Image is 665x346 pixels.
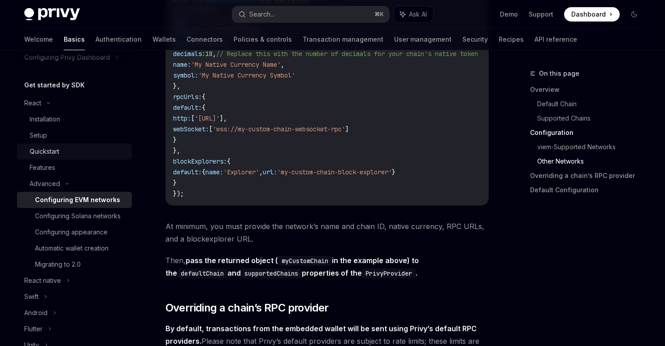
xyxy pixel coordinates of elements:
span: name: [173,61,191,69]
span: }, [173,82,180,90]
span: 'wss://my-custom-chain-websocket-rpc' [213,125,345,133]
a: Other Networks [537,154,648,169]
div: Flutter [24,324,43,334]
a: Configuring appearance [17,224,132,240]
div: Setup [30,130,47,141]
span: blockExplorers: [173,157,227,165]
strong: pass the returned object ( in the example above) to the and properties of the . [165,256,419,277]
span: webSocket: [173,125,209,133]
span: On this page [539,68,579,79]
span: [ [209,125,213,133]
a: viem-Supported Networks [537,140,648,154]
span: }); [173,190,184,198]
a: API reference [535,29,577,50]
span: name: [205,168,223,176]
span: Overriding a chain’s RPC provider [165,301,329,315]
button: Ask AI [394,6,433,22]
span: At minimum, you must provide the network’s name and chain ID, native currency, RPC URLs, and a bl... [165,220,489,245]
span: default: [173,168,202,176]
code: supportedChains [241,268,302,278]
div: Configuring appearance [35,227,108,238]
code: PrivyProvider [362,268,416,278]
div: Configuring Solana networks [35,211,121,221]
a: Migrating to 2.0 [17,256,132,272]
span: { [202,93,205,101]
a: Supported Chains [537,111,648,125]
a: Default Configuration [530,183,648,197]
span: 18 [205,50,213,58]
span: http: [173,114,191,122]
span: ], [220,114,227,122]
img: dark logo [24,8,80,21]
div: React native [24,275,61,286]
span: { [202,168,205,176]
span: { [227,157,230,165]
a: Automatic wallet creation [17,240,132,256]
strong: By default, transactions from the embedded wallet will be sent using Privy’s default RPC providers. [165,324,477,346]
a: Configuring Solana networks [17,208,132,224]
code: defaultChain [177,268,227,278]
a: Welcome [24,29,53,50]
a: Support [529,10,553,19]
a: Demo [500,10,518,19]
span: } [392,168,396,176]
span: decimals: [173,50,205,58]
a: Wallets [152,29,176,50]
a: Connectors [187,29,223,50]
span: '[URL]' [195,114,220,122]
span: ] [345,125,349,133]
a: Transaction management [303,29,383,50]
a: Authentication [96,29,142,50]
span: url: [263,168,277,176]
a: Installation [17,111,132,127]
div: Automatic wallet creation [35,243,109,254]
span: 'Explorer' [223,168,259,176]
div: React [24,98,41,108]
span: } [173,136,177,144]
a: Setup [17,127,132,143]
div: Installation [30,114,60,125]
span: ⌘ K [374,11,384,18]
span: , [213,50,216,58]
div: Swift [24,291,39,302]
span: 'My Native Currency Name' [191,61,281,69]
a: Dashboard [564,7,620,22]
span: Ask AI [409,10,427,19]
span: , [259,168,263,176]
a: Security [462,29,488,50]
div: Quickstart [30,146,59,157]
span: // Replace this with the number of decimals for your chain's native token [216,50,478,58]
span: Dashboard [571,10,606,19]
a: Overriding a chain’s RPC provider [530,169,648,183]
span: Then, [165,254,489,279]
a: Features [17,160,132,176]
a: Overview [530,82,648,97]
a: Recipes [499,29,524,50]
div: Migrating to 2.0 [35,259,81,270]
a: Configuring EVM networks [17,192,132,208]
span: , [281,61,284,69]
span: [ [191,114,195,122]
span: } [173,179,177,187]
div: Android [24,307,48,318]
span: rpcUrls: [173,93,202,101]
a: Quickstart [17,143,132,160]
a: User management [394,29,452,50]
button: Toggle dark mode [627,7,641,22]
div: Features [30,162,55,173]
a: Default Chain [537,97,648,111]
h5: Get started by SDK [24,80,85,91]
a: Configuration [530,125,648,140]
div: Configuring EVM networks [35,195,120,205]
span: 'my-custom-chain-block-explorer' [277,168,392,176]
span: 'My Native Currency Symbol' [198,71,295,79]
button: Search...⌘K [232,6,389,22]
div: Advanced [30,178,60,189]
a: Basics [64,29,85,50]
div: Search... [249,9,274,20]
code: myCustomChain [278,256,332,266]
span: { [202,104,205,112]
span: }, [173,147,180,155]
span: symbol: [173,71,198,79]
a: Policies & controls [234,29,292,50]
